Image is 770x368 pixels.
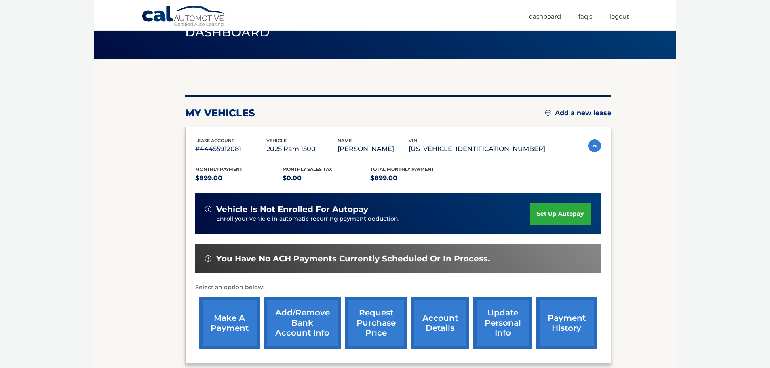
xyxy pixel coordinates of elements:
[216,254,490,264] span: You have no ACH payments currently scheduled or in process.
[266,143,338,155] p: 2025 Ram 1500
[545,110,551,116] img: add.svg
[530,203,591,225] a: set up autopay
[195,143,266,155] p: #44455912081
[205,255,211,262] img: alert-white.svg
[264,297,341,349] a: Add/Remove bank account info
[473,297,532,349] a: update personal info
[205,206,211,212] img: alert-white.svg
[610,10,629,23] a: Logout
[409,138,417,143] span: vin
[266,138,287,143] span: vehicle
[370,172,458,184] p: $899.00
[283,166,332,172] span: Monthly sales Tax
[216,214,530,223] p: Enroll your vehicle in automatic recurring payment deduction.
[195,172,283,184] p: $899.00
[578,10,592,23] a: FAQ's
[529,10,561,23] a: Dashboard
[195,283,601,292] p: Select an option below:
[338,138,352,143] span: name
[141,5,226,29] a: Cal Automotive
[588,139,601,152] img: accordion-active.svg
[216,204,368,214] span: vehicle is not enrolled for autopay
[195,166,243,172] span: Monthly Payment
[185,107,255,119] h2: my vehicles
[345,297,407,349] a: request purchase price
[283,172,370,184] p: $0.00
[185,25,270,40] span: Dashboard
[536,297,597,349] a: payment history
[545,109,611,117] a: Add a new lease
[195,138,234,143] span: lease account
[409,143,545,155] p: [US_VEHICLE_IDENTIFICATION_NUMBER]
[411,297,469,349] a: account details
[338,143,409,155] p: [PERSON_NAME]
[370,166,434,172] span: Total Monthly Payment
[199,297,260,349] a: make a payment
